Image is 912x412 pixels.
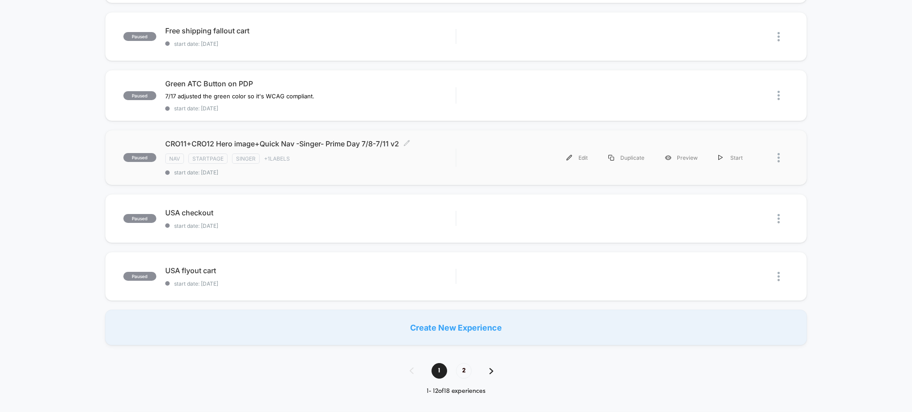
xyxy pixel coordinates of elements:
span: Free shipping fallout cart [165,26,456,35]
img: menu [718,155,723,161]
span: 2 [456,363,472,379]
div: Preview [655,148,708,168]
span: Singer [232,153,260,164]
div: Start [708,148,753,168]
div: Create New Experience [105,310,807,345]
img: close [778,91,780,100]
span: paused [123,91,156,100]
div: Duplicate [598,148,655,168]
span: 7/17 adjusted the green color so it's WCAG compliant. [165,93,316,100]
span: start date: [DATE] [165,169,456,176]
span: paused [123,32,156,41]
span: 1 [432,363,447,379]
span: CRO11+CRO12 Hero image+Quick Nav -Singer- Prime Day 7/8-7/11 v2 [165,139,456,148]
img: close [778,32,780,41]
span: start date: [DATE] [165,280,456,287]
img: pagination forward [489,368,493,374]
span: start date: [DATE] [165,222,456,229]
img: close [778,153,780,162]
span: start date: [DATE] [165,40,456,47]
span: + 1 Labels [264,155,290,162]
img: menu [566,155,572,161]
img: close [778,214,780,223]
span: paused [123,214,156,223]
span: start date: [DATE] [165,105,456,112]
div: Edit [556,148,598,168]
span: Green ATC Button on PDP [165,79,456,88]
span: STARTPAGE [188,153,228,164]
div: 1 - 12 of 18 experiences [401,388,511,395]
span: USA checkout [165,208,456,217]
span: NAV [165,153,184,164]
img: menu [608,155,614,161]
img: close [778,272,780,281]
span: paused [123,272,156,281]
span: paused [123,153,156,162]
span: USA flyout cart [165,266,456,275]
